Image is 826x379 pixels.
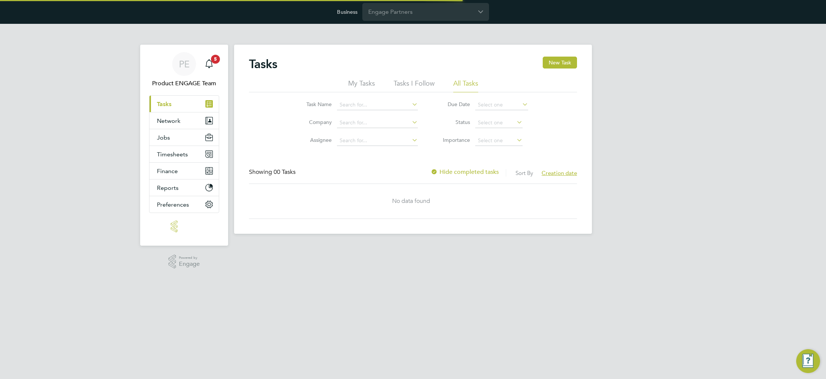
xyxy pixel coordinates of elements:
[157,201,189,208] span: Preferences
[211,55,220,64] span: 5
[157,151,188,158] span: Timesheets
[274,168,296,176] span: 00 Tasks
[249,197,573,205] div: No data found
[436,119,470,125] label: Status
[149,196,219,213] button: Preferences
[149,220,219,232] a: Go to home page
[298,119,332,125] label: Company
[516,169,533,176] label: Sort By
[337,118,418,128] input: Search for...
[431,168,499,176] label: Hide completed tasks
[337,136,418,146] input: Search for...
[179,59,190,69] span: PE
[543,57,577,69] button: New Task
[157,101,171,108] span: Tasks
[394,79,435,92] li: Tasks I Follow
[453,79,478,92] li: All Tasks
[348,79,375,92] li: My Tasks
[249,168,297,176] div: Showing
[298,137,332,143] label: Assignee
[149,129,219,146] button: Jobs
[157,168,178,175] span: Finance
[542,169,577,176] span: Creation date
[436,101,470,108] label: Due Date
[337,9,357,15] label: Business
[140,45,228,246] nav: Main navigation
[337,100,418,110] input: Search for...
[157,117,180,124] span: Network
[796,349,820,373] button: Engage Resource Center
[298,101,332,108] label: Task Name
[249,57,277,71] h2: Tasks
[149,112,219,129] button: Network
[157,184,179,191] span: Reports
[436,137,470,143] label: Importance
[149,96,219,112] a: Tasks
[168,255,200,269] a: Powered byEngage
[157,134,170,141] span: Jobs
[149,163,219,179] button: Finance
[149,79,219,88] span: Product ENGAGE Team
[149,52,219,88] a: PEProduct ENGAGE Team
[179,255,200,261] span: Powered by
[475,136,523,146] input: Select one
[149,146,219,162] button: Timesheets
[171,220,198,232] img: engage-logo-retina.png
[179,261,200,267] span: Engage
[149,179,219,196] button: Reports
[475,100,528,110] input: Select one
[475,118,523,128] input: Select one
[202,52,217,76] a: 5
